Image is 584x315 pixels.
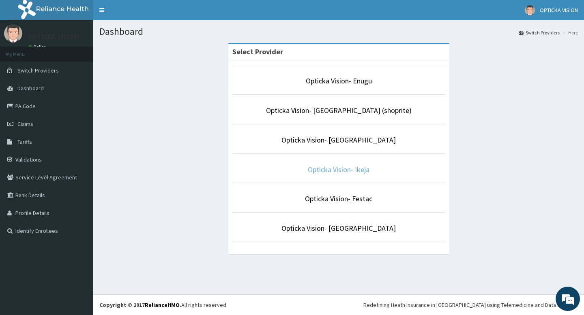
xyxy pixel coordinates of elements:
[93,294,584,315] footer: All rights reserved.
[17,67,59,74] span: Switch Providers
[17,120,33,128] span: Claims
[145,301,180,309] a: RelianceHMO
[519,29,560,36] a: Switch Providers
[308,165,369,174] a: Opticka Vision- Ikeja
[232,47,283,56] strong: Select Provider
[560,29,578,36] li: Here
[540,6,578,14] span: OPTICKA VISION
[17,138,32,145] span: Tariffs
[266,106,412,115] a: Opticka Vision- [GEOGRAPHIC_DATA] (shoprite)
[525,5,535,15] img: User Image
[17,85,44,92] span: Dashboard
[281,223,396,233] a: Opticka Vision- [GEOGRAPHIC_DATA]
[363,301,578,309] div: Redefining Heath Insurance in [GEOGRAPHIC_DATA] using Telemedicine and Data Science!
[4,24,22,43] img: User Image
[28,33,79,40] p: OPTICKA VISION
[306,76,372,85] a: Opticka Vision- Enugu
[99,301,181,309] strong: Copyright © 2017 .
[28,44,48,50] a: Online
[281,135,396,145] a: Opticka Vision- [GEOGRAPHIC_DATA]
[305,194,372,203] a: Opticka Vision- Festac
[99,26,578,37] h1: Dashboard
